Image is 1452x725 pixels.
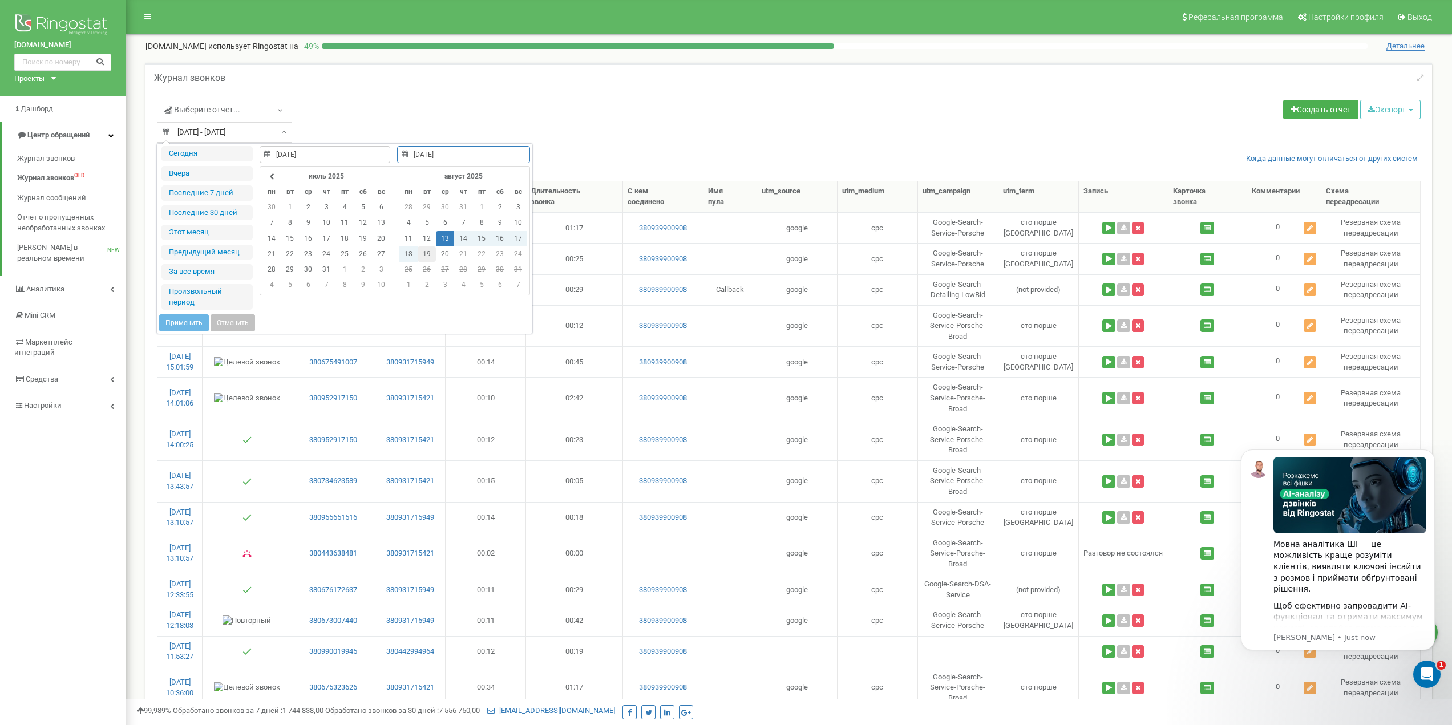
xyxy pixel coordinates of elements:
a: Скачать [1117,222,1130,234]
li: Произвольный период [161,284,253,310]
td: 7 [262,215,281,230]
td: 30 [436,200,454,215]
td: 02:42 [526,377,623,419]
td: google [757,274,838,305]
td: Резервная схема переадресации [1321,419,1420,460]
a: 380931715949 [380,585,440,596]
td: Google-Search-Service-Porsche [918,243,998,274]
td: 26 [354,246,372,262]
td: google [757,212,838,243]
td: 1 [281,200,299,215]
th: Имя пула [703,181,757,212]
input: Поиск по номеру [14,54,111,71]
td: 00:29 [526,274,623,305]
th: вс [372,184,390,200]
span: Настройки профиля [1308,13,1384,22]
a: 380939900908 [628,223,698,234]
th: чт [317,184,335,200]
th: июль 2025 [281,169,372,184]
a: 380675323626 [297,682,371,693]
span: Реферальная программа [1188,13,1283,22]
span: Аналитика [26,285,64,293]
td: 13 [372,215,390,230]
button: Удалить запись [1132,645,1144,658]
a: 380939900908 [628,615,698,626]
a: Центр обращений [2,122,126,149]
li: Предыдущий меcяц [161,245,253,260]
a: 380952917150 [297,435,371,445]
a: [EMAIL_ADDRESS][DOMAIN_NAME] [487,706,615,715]
td: cpc [838,419,918,460]
img: Целевой звонок [214,682,280,693]
td: 31 [317,262,335,277]
td: 6 [436,215,454,230]
td: 0 [1247,419,1321,460]
button: Удалить запись [1132,392,1144,404]
td: 0 [1247,274,1321,305]
a: Скачать [1117,392,1130,404]
a: [PERSON_NAME] в реальном времениNEW [17,238,126,268]
td: Google-Search-Detailing-LowBid [918,274,998,305]
td: 10 [317,215,335,230]
td: 5 [418,215,436,230]
th: utm_campaign [918,181,998,212]
img: Отвечен [242,435,252,444]
button: Удалить запись [1132,584,1144,596]
td: 0 [1247,243,1321,274]
td: 3 [372,262,390,277]
a: 380939900908 [628,682,698,693]
th: вс [509,184,527,200]
td: 23 [491,246,509,262]
td: 13 [436,231,454,246]
td: сто порше [GEOGRAPHIC_DATA] [998,243,1079,274]
td: 10 [509,215,527,230]
td: (not provided) [998,274,1079,305]
td: 17 [509,231,527,246]
td: Резервная схема переадресации [1321,377,1420,419]
a: 380931715421 [380,476,440,487]
td: 5 [472,277,491,293]
img: Отвечен [242,647,252,656]
td: 2 [491,200,509,215]
a: [DATE] 15:01:59 [166,352,193,371]
td: 00:25 [526,243,623,274]
th: август 2025 [418,169,509,184]
span: Выход [1407,13,1432,22]
a: 380939900908 [628,476,698,487]
span: 1 [1437,661,1446,670]
a: Скачать [1117,584,1130,596]
a: 380939900908 [628,285,698,295]
a: 380939900908 [628,512,698,523]
td: 30 [262,200,281,215]
th: вт [281,184,299,200]
p: Message from Oleksandr, sent Just now [50,200,203,210]
td: 2 [354,262,372,277]
th: Длительность звонка [526,181,623,212]
td: 20 [372,231,390,246]
td: 19 [418,246,436,262]
span: Средства [26,375,58,383]
td: 17 [317,231,335,246]
td: 00:14 [446,346,526,377]
td: 22 [281,246,299,262]
td: 28 [399,200,418,215]
td: Резервная схема переадресации [1321,305,1420,347]
a: [DATE] 12:33:55 [166,580,193,599]
td: 00:05 [526,460,623,502]
a: Выберите отчет... [157,100,288,119]
th: С кем соединено [623,181,703,212]
div: message notification from Oleksandr, Just now. Мовна аналітика ШІ — це можливість краще розуміти ... [17,17,211,218]
a: Скачать [1117,645,1130,658]
a: 380931715421 [380,548,440,559]
td: cpc [838,305,918,347]
span: Центр обращений [27,131,90,139]
td: cpc [838,212,918,243]
td: 14 [262,231,281,246]
td: Резервная схема переадресации [1321,346,1420,377]
img: Отвечен [242,585,252,594]
th: utm_term [998,181,1079,212]
td: 11 [335,215,354,230]
p: [DOMAIN_NAME] [145,40,298,52]
a: [DATE] 11:53:27 [166,642,193,661]
button: Удалить запись [1132,682,1144,694]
